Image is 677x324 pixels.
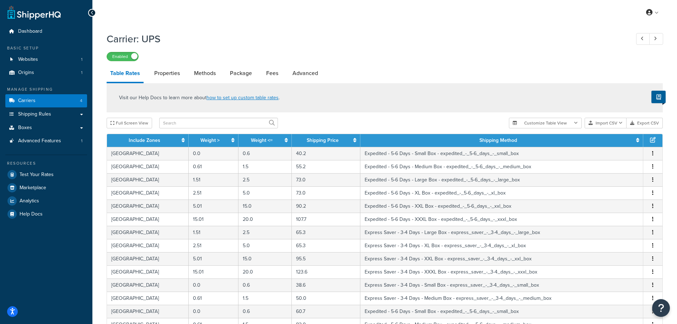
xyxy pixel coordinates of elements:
[292,147,360,160] td: 40.2
[292,252,360,265] td: 95.5
[5,45,87,51] div: Basic Setup
[292,226,360,239] td: 65.3
[5,86,87,92] div: Manage Shipping
[251,137,273,144] a: Weight <=
[189,147,238,160] td: 0.0
[18,111,51,117] span: Shipping Rules
[292,305,360,318] td: 60.7
[5,53,87,66] a: Websites1
[159,118,278,128] input: Search
[107,186,189,200] td: [GEOGRAPHIC_DATA]
[189,173,238,186] td: 1.51
[226,65,256,82] a: Package
[238,186,292,200] td: 5.0
[360,226,643,239] td: Express Saver - 3-4 Days - Large Box - express_saver_-_3-4_days_-_large_box
[5,94,87,107] li: Carriers
[292,278,360,292] td: 38.6
[5,208,87,221] a: Help Docs
[5,53,87,66] li: Websites
[189,292,238,305] td: 0.61
[107,147,189,160] td: [GEOGRAPHIC_DATA]
[5,168,87,181] li: Test Your Rates
[238,226,292,239] td: 2.5
[360,252,643,265] td: Express Saver - 3-4 Days - XXL Box - express_saver_-_3-4_days_-_xxl_box
[107,213,189,226] td: [GEOGRAPHIC_DATA]
[18,70,34,76] span: Origins
[189,239,238,252] td: 2.51
[151,65,183,82] a: Properties
[360,292,643,305] td: Express Saver - 3-4 Days - Medium Box - express_saver_-_3-4_days_-_medium_box
[5,195,87,207] a: Analytics
[189,226,238,239] td: 1.51
[107,265,189,278] td: [GEOGRAPHIC_DATA]
[238,292,292,305] td: 1.5
[360,200,643,213] td: Expedited - 5-6 Days - XXL Box - expedited_-_5-6_days_-_xxl_box
[107,173,189,186] td: [GEOGRAPHIC_DATA]
[80,98,82,104] span: 4
[107,305,189,318] td: [GEOGRAPHIC_DATA]
[360,147,643,160] td: Expedited - 5-6 Days - Small Box - expedited_-_5-6_days_-_small_box
[18,98,36,104] span: Carriers
[652,299,670,317] button: Open Resource Center
[5,108,87,121] a: Shipping Rules
[627,118,663,128] button: Export CSV
[107,118,152,128] button: Full Screen View
[263,65,282,82] a: Fees
[238,200,292,213] td: 15.0
[360,173,643,186] td: Expedited - 5-6 Days - Large Box - expedited_-_5-6_days_-_large_box
[292,265,360,278] td: 123.6
[360,186,643,200] td: Expedited - 5-6 Days - XL Box - expedited_-_5-6_days_-_xl_box
[238,252,292,265] td: 15.0
[81,57,82,63] span: 1
[189,186,238,200] td: 2.51
[238,147,292,160] td: 0.6
[189,305,238,318] td: 0.0
[307,137,339,144] a: Shipping Price
[107,226,189,239] td: [GEOGRAPHIC_DATA]
[360,265,643,278] td: Express Saver - 3-4 Days - XXXL Box - express_saver_-_3-4_days_-_xxxl_box
[107,252,189,265] td: [GEOGRAPHIC_DATA]
[238,213,292,226] td: 20.0
[119,94,280,102] p: Visit our Help Docs to learn more about .
[129,137,160,144] a: Include Zones
[5,160,87,166] div: Resources
[360,239,643,252] td: Express Saver - 3-4 Days - XL Box - express_saver_-_3-4_days_-_xl_box
[18,57,38,63] span: Websites
[5,94,87,107] a: Carriers4
[107,239,189,252] td: [GEOGRAPHIC_DATA]
[360,305,643,318] td: Expedited - 5-6 Days - Small Box - expedited_-_5-6_days_-_small_box
[292,213,360,226] td: 107.7
[189,200,238,213] td: 5.01
[5,66,87,79] li: Origins
[479,137,517,144] a: Shipping Method
[5,66,87,79] a: Origins1
[20,172,54,178] span: Test Your Rates
[509,118,582,128] button: Customize Table View
[5,121,87,134] a: Boxes
[292,173,360,186] td: 73.0
[189,213,238,226] td: 15.01
[238,173,292,186] td: 2.5
[5,25,87,38] a: Dashboard
[5,181,87,194] a: Marketplace
[238,239,292,252] td: 5.0
[206,94,279,101] a: how to set up custom table rates
[107,160,189,173] td: [GEOGRAPHIC_DATA]
[107,200,189,213] td: [GEOGRAPHIC_DATA]
[585,118,627,128] button: Import CSV
[107,52,138,61] label: Enabled
[20,185,46,191] span: Marketplace
[18,125,32,131] span: Boxes
[292,292,360,305] td: 50.0
[189,278,238,292] td: 0.0
[189,252,238,265] td: 5.01
[190,65,219,82] a: Methods
[651,91,666,103] button: Show Help Docs
[81,70,82,76] span: 1
[81,138,82,144] span: 1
